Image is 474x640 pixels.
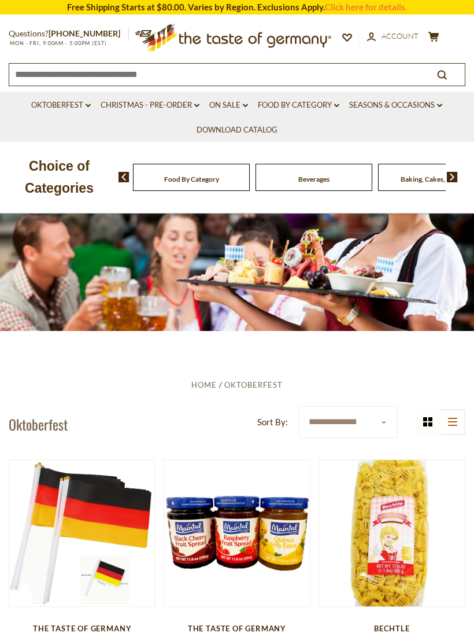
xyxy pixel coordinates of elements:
[191,380,217,389] a: Home
[164,624,310,633] div: The Taste of Germany
[319,460,465,606] img: Bechtle Swabian "Beer Stein" Egg Pasta 17.6 oz
[197,124,277,137] a: Download Catalog
[367,30,419,43] a: Account
[164,460,310,606] img: Maintal "Black-Red-Golden" Premium Fruit Preserves, 3 pack - SPECIAL PRICE
[224,380,283,389] a: Oktoberfest
[49,28,120,38] a: [PHONE_NUMBER]
[401,175,473,183] a: Baking, Cakes, Desserts
[118,172,129,182] img: previous arrow
[258,99,339,112] a: Food By Category
[9,624,155,633] div: The Taste of Germany
[9,415,68,433] h1: Oktoberfest
[325,2,407,12] a: Click here for details.
[257,415,288,429] label: Sort By:
[101,99,199,112] a: Christmas - PRE-ORDER
[382,31,419,41] span: Account
[349,99,442,112] a: Seasons & Occasions
[164,175,219,183] a: Food By Category
[447,172,458,182] img: next arrow
[31,99,91,112] a: Oktoberfest
[9,27,129,41] p: Questions?
[9,40,107,46] span: MON - FRI, 9:00AM - 5:00PM (EST)
[298,175,329,183] a: Beverages
[209,99,248,112] a: On Sale
[9,460,155,606] img: The Taste of Germany "Black Red Gold" German Flags (pack of 5), weather-resistant, 8 x 5 inches
[319,624,465,633] div: Bechtle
